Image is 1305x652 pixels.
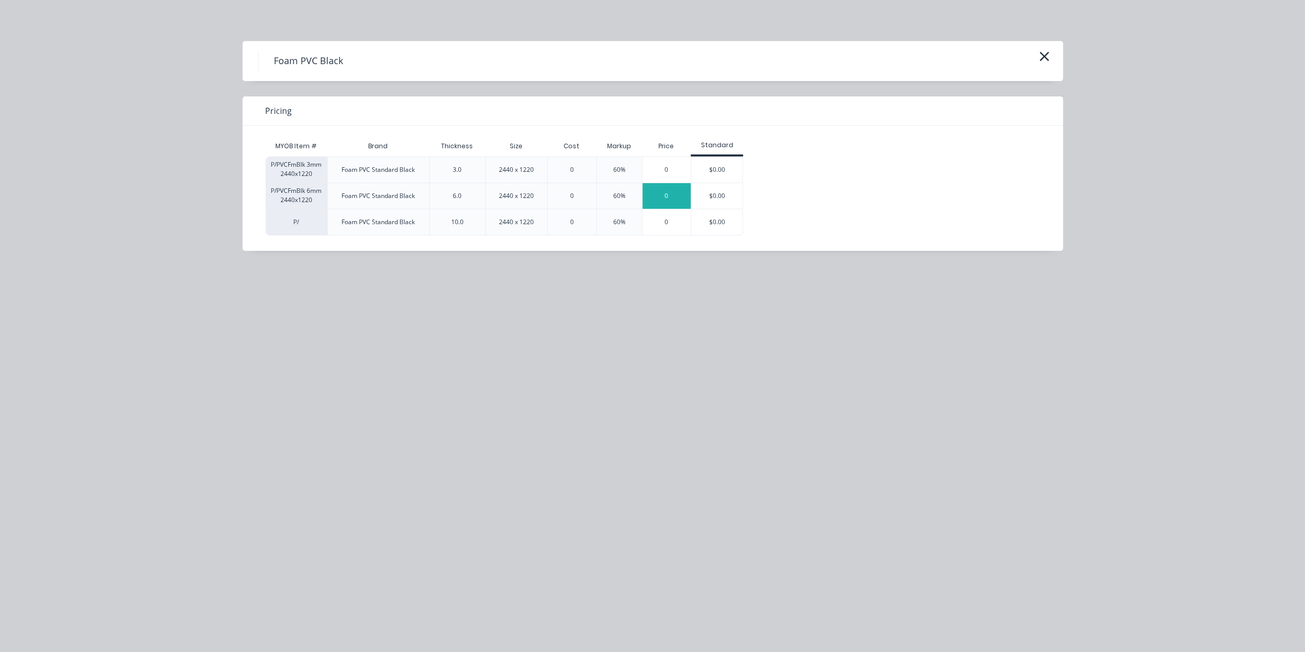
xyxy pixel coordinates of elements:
[691,157,742,183] div: $0.00
[499,218,534,227] div: 2440 x 1220
[266,209,327,235] div: P/
[547,136,596,156] div: Cost
[570,191,574,201] div: 0
[643,183,691,209] div: 0
[613,191,626,201] div: 60%
[342,165,415,174] div: Foam PVC Standard Black
[501,133,531,159] div: Size
[596,136,642,156] div: Markup
[643,209,691,235] div: 0
[499,165,534,174] div: 2440 x 1220
[360,133,396,159] div: Brand
[433,133,481,159] div: Thickness
[451,218,464,227] div: 10.0
[265,105,292,117] span: Pricing
[691,183,742,209] div: $0.00
[570,165,574,174] div: 0
[453,165,461,174] div: 3.0
[691,141,743,150] div: Standard
[266,136,327,156] div: MYOB Item #
[570,218,574,227] div: 0
[499,191,534,201] div: 2440 x 1220
[342,218,415,227] div: Foam PVC Standard Black
[642,136,691,156] div: Price
[613,218,626,227] div: 60%
[643,157,691,183] div: 0
[266,156,327,183] div: P/PVCFmBlk 3mm 2440x1220
[342,191,415,201] div: Foam PVC Standard Black
[613,165,626,174] div: 60%
[691,209,742,235] div: $0.00
[258,51,358,71] h4: Foam PVC Black
[266,183,327,209] div: P/PVCFmBlk 6mm 2440x1220
[453,191,461,201] div: 6.0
